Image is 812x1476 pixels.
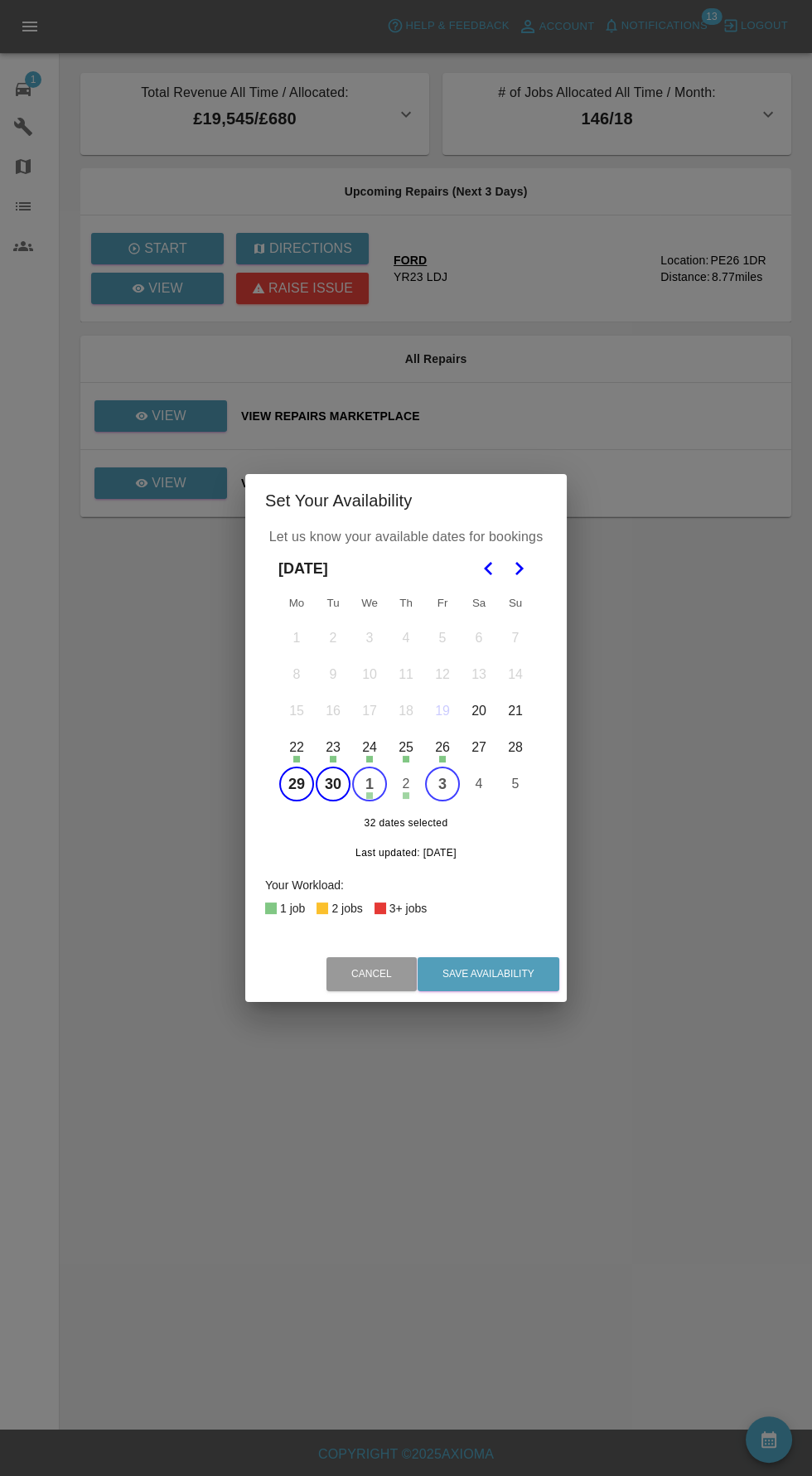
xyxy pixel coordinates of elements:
[462,657,496,692] button: Saturday, September 13th, 2025
[352,730,387,765] button: Wednesday, September 24th, 2025
[389,767,423,801] button: Thursday, October 2nd, 2025
[331,898,362,918] div: 2 jobs
[279,730,314,765] button: Monday, September 22nd, 2025
[245,474,567,527] h2: Set Your Availability
[316,694,350,728] button: Tuesday, September 16th, 2025
[425,621,460,656] button: Friday, September 5th, 2025
[389,898,428,918] div: 3+ jobs
[326,957,417,991] button: Cancel
[497,587,534,620] th: Sunday
[425,767,460,801] button: Friday, October 3rd, 2025, selected
[279,621,314,656] button: Monday, September 1st, 2025
[279,694,314,728] button: Monday, September 15th, 2025
[279,657,314,692] button: Monday, September 8th, 2025
[498,730,533,765] button: Sunday, September 28th, 2025
[352,694,387,728] button: Wednesday, September 17th, 2025
[352,657,387,692] button: Wednesday, September 10th, 2025
[418,957,559,991] button: Save Availability
[316,730,350,765] button: Tuesday, September 23rd, 2025
[498,657,533,692] button: Sunday, September 14th, 2025
[265,527,547,547] p: Let us know your available dates for bookings
[280,898,305,918] div: 1 job
[352,767,387,801] button: Wednesday, October 1st, 2025, selected
[389,694,423,728] button: Thursday, September 18th, 2025
[278,550,328,587] span: [DATE]
[461,587,497,620] th: Saturday
[425,657,460,692] button: Friday, September 12th, 2025
[352,621,387,656] button: Wednesday, September 3rd, 2025
[425,730,460,765] button: Friday, September 26th, 2025
[462,730,496,765] button: Saturday, September 27th, 2025
[388,587,424,620] th: Thursday
[389,730,423,765] button: Thursday, September 25th, 2025
[462,694,496,728] button: Saturday, September 20th, 2025
[278,587,315,620] th: Monday
[265,875,547,895] div: Your Workload:
[474,554,504,583] button: Go to the Previous Month
[316,767,350,801] button: Tuesday, September 30th, 2025, selected
[351,587,388,620] th: Wednesday
[316,621,350,656] button: Tuesday, September 2nd, 2025
[462,621,496,656] button: Saturday, September 6th, 2025
[389,621,423,656] button: Thursday, September 4th, 2025
[498,621,533,656] button: Sunday, September 7th, 2025
[504,554,534,583] button: Go to the Next Month
[278,587,534,802] table: September 2025
[498,767,533,801] button: Sunday, October 5th, 2025
[315,587,351,620] th: Tuesday
[316,657,350,692] button: Tuesday, September 9th, 2025
[424,587,461,620] th: Friday
[498,694,533,728] button: Sunday, September 21st, 2025
[278,815,534,832] span: 32 dates selected
[425,694,460,728] button: Today, Friday, September 19th, 2025
[462,767,496,801] button: Saturday, October 4th, 2025
[389,657,423,692] button: Thursday, September 11th, 2025
[279,767,314,801] button: Monday, September 29th, 2025, selected
[355,847,457,859] span: Last updated: [DATE]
